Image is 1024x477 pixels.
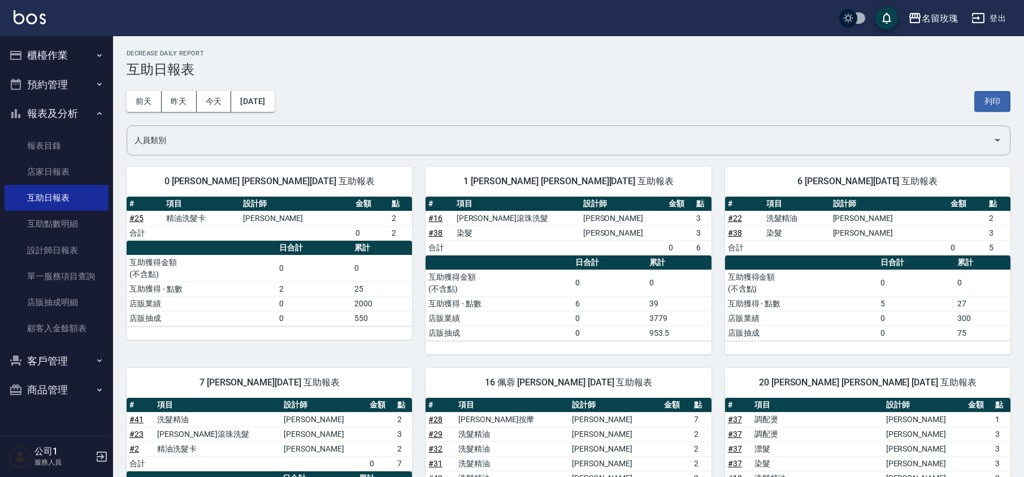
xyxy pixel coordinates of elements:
[725,398,752,413] th: #
[693,211,711,226] td: 3
[725,255,1010,341] table: a dense table
[389,197,412,211] th: 點
[992,427,1010,441] td: 3
[878,311,954,326] td: 0
[127,197,412,241] table: a dense table
[725,240,763,255] td: 合計
[693,240,711,255] td: 6
[725,270,878,296] td: 互助獲得金額 (不含點)
[974,91,1010,112] button: 列印
[162,91,197,112] button: 昨天
[986,226,1010,240] td: 3
[752,412,883,427] td: 調配燙
[986,240,1010,255] td: 5
[426,255,711,341] table: a dense table
[454,211,580,226] td: [PERSON_NAME]滾珠洗髮
[127,398,154,413] th: #
[127,226,163,240] td: 合計
[394,456,412,471] td: 7
[646,326,711,340] td: 953.5
[281,441,366,456] td: [PERSON_NAME]
[5,211,109,237] a: 互助點數明細
[986,197,1010,211] th: 點
[127,197,163,211] th: #
[5,133,109,159] a: 報表目錄
[129,430,144,439] a: #23
[154,412,281,427] td: 洗髮精油
[34,446,92,457] h5: 公司1
[276,296,352,311] td: 0
[426,311,572,326] td: 店販業績
[281,398,366,413] th: 設計師
[154,427,281,441] td: [PERSON_NAME]滾珠洗髮
[988,131,1006,149] button: Open
[240,211,353,226] td: [PERSON_NAME]
[646,311,711,326] td: 3779
[163,197,240,211] th: 項目
[352,241,412,255] th: 累計
[948,197,986,211] th: 金額
[752,441,883,456] td: 漂髮
[992,398,1010,413] th: 點
[240,197,353,211] th: 設計師
[352,255,412,281] td: 0
[725,197,1010,255] table: a dense table
[394,427,412,441] td: 3
[728,214,742,223] a: #22
[965,398,992,413] th: 金額
[691,412,711,427] td: 7
[954,311,1010,326] td: 300
[661,398,691,413] th: 金額
[693,226,711,240] td: 3
[129,415,144,424] a: #41
[5,315,109,341] a: 顧客入金餘額表
[428,415,442,424] a: #28
[646,255,711,270] th: 累計
[428,430,442,439] a: #29
[428,214,442,223] a: #16
[352,281,412,296] td: 25
[129,214,144,223] a: #25
[5,237,109,263] a: 設計師日報表
[154,441,281,456] td: 精油洗髮卡
[569,441,661,456] td: [PERSON_NAME]
[127,456,154,471] td: 合計
[5,70,109,99] button: 預約管理
[725,296,878,311] td: 互助獲得 - 點數
[830,197,948,211] th: 設計師
[132,131,988,150] input: 人員名稱
[426,197,453,211] th: #
[572,296,646,311] td: 6
[666,197,693,211] th: 金額
[426,197,711,255] table: a dense table
[367,456,394,471] td: 0
[276,255,352,281] td: 0
[728,430,742,439] a: #37
[883,427,966,441] td: [PERSON_NAME]
[5,263,109,289] a: 單一服務項目查詢
[725,311,878,326] td: 店販業績
[922,11,958,25] div: 名留玫瑰
[5,346,109,376] button: 客戶管理
[281,427,366,441] td: [PERSON_NAME]
[428,459,442,468] a: #31
[140,377,398,388] span: 7 [PERSON_NAME][DATE] 互助報表
[9,445,32,468] img: Person
[883,398,966,413] th: 設計師
[728,459,742,468] a: #37
[691,398,711,413] th: 點
[693,197,711,211] th: 點
[197,91,232,112] button: 今天
[967,8,1010,29] button: 登出
[728,444,742,453] a: #37
[752,427,883,441] td: 調配燙
[878,255,954,270] th: 日合計
[569,398,661,413] th: 設計師
[992,456,1010,471] td: 3
[572,326,646,340] td: 0
[580,197,666,211] th: 設計師
[878,296,954,311] td: 5
[763,211,830,226] td: 洗髮精油
[5,375,109,405] button: 商品管理
[455,427,569,441] td: 洗髮精油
